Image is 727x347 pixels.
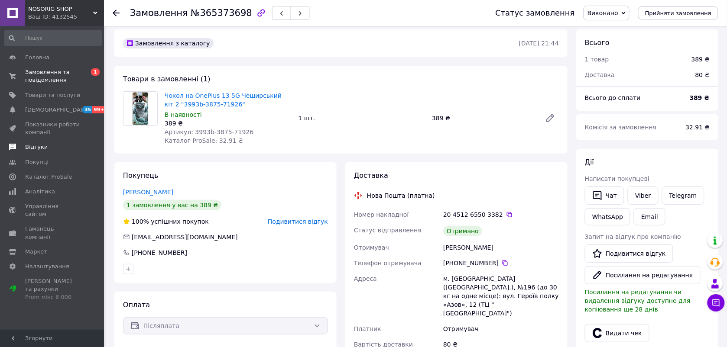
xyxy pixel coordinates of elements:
[628,186,658,205] a: Viber
[82,106,92,113] span: 35
[191,8,252,18] span: №365373698
[25,106,89,114] span: [DEMOGRAPHIC_DATA]
[443,210,559,219] div: 20 4512 6550 3382
[585,71,615,78] span: Доставка
[634,208,665,225] button: Email
[638,6,718,19] button: Прийняти замовлення
[519,40,559,47] time: [DATE] 21:44
[92,106,107,113] span: 99+
[165,119,292,128] div: 389 ₴
[25,225,80,241] span: Гаманець компанії
[25,68,80,84] span: Замовлення та повідомлення
[25,293,80,301] div: Prom мікс 6 000
[441,240,561,255] div: [PERSON_NAME]
[25,91,80,99] span: Товари та послуги
[354,211,409,218] span: Номер накладної
[123,200,221,210] div: 1 замовлення у вас на 389 ₴
[132,234,238,241] span: [EMAIL_ADDRESS][DOMAIN_NAME]
[25,54,49,61] span: Головна
[165,111,202,118] span: В наявності
[4,30,102,46] input: Пошук
[542,109,559,127] a: Редагувати
[123,75,211,83] span: Товари в замовленні (1)
[443,259,559,267] div: [PHONE_NUMBER]
[585,244,673,263] a: Подивитися відгук
[585,324,649,342] button: Видати чек
[441,271,561,321] div: м. [GEOGRAPHIC_DATA] ([GEOGRAPHIC_DATA].), №196 (до 30 кг на одне місце): вул. Героїв полку «Азов...
[25,263,69,270] span: Налаштування
[130,8,188,18] span: Замовлення
[132,92,149,125] img: Чохол на OnePlus 13 5G Чеширський кіт 2 "3993b-3875-71926"
[585,94,641,101] span: Всього до сплати
[25,202,80,218] span: Управління сайтом
[585,39,610,47] span: Всього
[587,10,618,16] span: Виконано
[25,248,47,256] span: Маркет
[123,301,150,309] span: Оплата
[123,189,173,196] a: [PERSON_NAME]
[25,143,48,151] span: Відгуки
[28,13,104,21] div: Ваш ID: 4132545
[123,217,209,226] div: успішних покупок
[25,121,80,136] span: Показники роботи компанії
[25,158,49,166] span: Покупці
[690,94,710,101] b: 389 ₴
[25,173,72,181] span: Каталог ProSale
[365,191,437,200] div: Нова Пошта (платна)
[428,112,538,124] div: 389 ₴
[585,233,681,240] span: Запит на відгук про компанію
[354,171,388,180] span: Доставка
[585,266,701,284] button: Посилання на редагування
[113,9,120,17] div: Повернутися назад
[585,56,609,63] span: 1 товар
[691,55,710,64] div: 389 ₴
[25,277,80,301] span: [PERSON_NAME] та рахунки
[441,321,561,337] div: Отримувач
[354,260,422,267] span: Телефон отримувача
[354,325,381,332] span: Платник
[585,186,624,205] button: Чат
[354,244,389,251] span: Отримувач
[165,92,282,108] a: Чохол на OnePlus 13 5G Чеширський кіт 2 "3993b-3875-71926"
[123,171,159,180] span: Покупець
[686,124,710,131] span: 32.91 ₴
[585,289,691,313] span: Посилання на редагування чи видалення відгуку доступне для копіювання ще 28 днів
[91,68,100,76] span: 1
[495,9,575,17] div: Статус замовлення
[690,65,715,84] div: 80 ₴
[132,218,149,225] span: 100%
[123,38,214,48] div: Замовлення з каталогу
[585,124,657,131] span: Комісія за замовлення
[25,188,55,196] span: Аналітика
[585,158,594,166] span: Дії
[585,208,630,225] a: WhatsApp
[28,5,93,13] span: NOSORIG SHOP
[165,129,253,135] span: Артикул: 3993b-3875-71926
[645,10,711,16] span: Прийняти замовлення
[585,175,649,182] span: Написати покупцеві
[165,137,243,144] span: Каталог ProSale: 32.91 ₴
[268,218,328,225] span: Подивитися відгук
[354,227,422,234] span: Статус відправлення
[295,112,429,124] div: 1 шт.
[708,294,725,312] button: Чат з покупцем
[131,248,188,257] div: [PHONE_NUMBER]
[662,186,704,205] a: Telegram
[443,226,482,236] div: Отримано
[354,275,377,282] span: Адреса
